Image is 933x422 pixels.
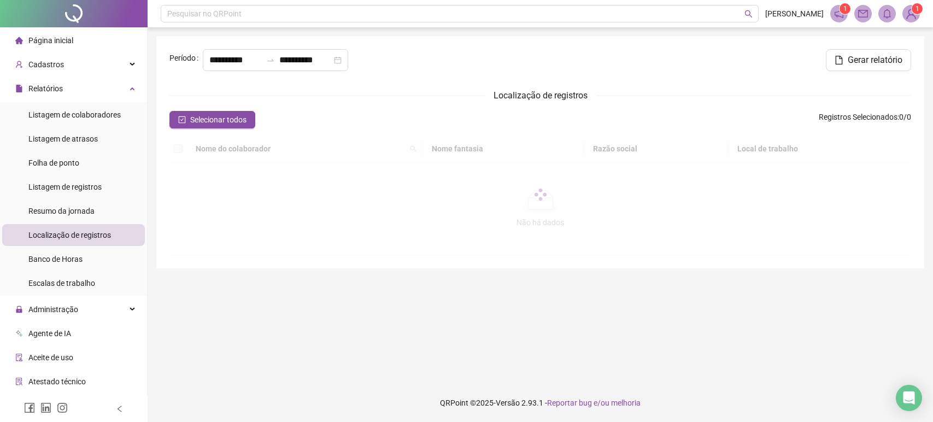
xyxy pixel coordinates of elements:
span: facebook [24,402,35,413]
span: Atestado técnico [28,377,86,386]
span: Banco de Horas [28,255,83,263]
span: audit [15,354,23,361]
button: Gerar relatório [826,49,911,71]
span: linkedin [40,402,51,413]
div: Open Intercom Messenger [896,385,922,411]
span: Aceite de uso [28,353,73,362]
span: mail [858,9,868,19]
span: file [835,56,843,65]
span: Versão [496,398,520,407]
span: Selecionar todos [190,114,247,126]
span: Período [169,52,196,64]
span: Listagem de atrasos [28,134,98,143]
span: Página inicial [28,36,73,45]
button: Selecionar todos [169,111,255,128]
span: Listagem de registros [28,183,102,191]
span: 1 [843,5,847,13]
span: Listagem de colaboradores [28,110,121,119]
span: 1 [916,5,919,13]
span: solution [15,378,23,385]
sup: Atualize o seu contato no menu Meus Dados [912,3,923,14]
span: to [266,56,275,65]
span: Reportar bug e/ou melhoria [547,398,641,407]
span: swap-right [266,56,275,65]
span: Administração [28,305,78,314]
span: search [744,10,753,18]
span: user-add [15,61,23,68]
span: : 0 / 0 [819,111,911,128]
span: notification [834,9,844,19]
span: Escalas de trabalho [28,279,95,288]
span: Folha de ponto [28,159,79,167]
span: home [15,37,23,44]
span: check-square [178,116,186,124]
span: bell [882,9,892,19]
span: file [15,85,23,92]
span: Localização de registros [494,90,588,101]
span: left [116,405,124,413]
span: instagram [57,402,68,413]
span: Localização de registros [28,231,111,239]
span: Agente de IA [28,329,71,338]
span: Relatórios [28,84,63,93]
span: Registros Selecionados [819,113,897,121]
img: 87615 [903,5,919,22]
span: Gerar relatório [848,54,902,67]
span: Cadastros [28,60,64,69]
span: lock [15,306,23,313]
span: [PERSON_NAME] [765,8,824,20]
sup: 1 [840,3,850,14]
span: Resumo da jornada [28,207,95,215]
footer: QRPoint © 2025 - 2.93.1 - [148,384,933,422]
